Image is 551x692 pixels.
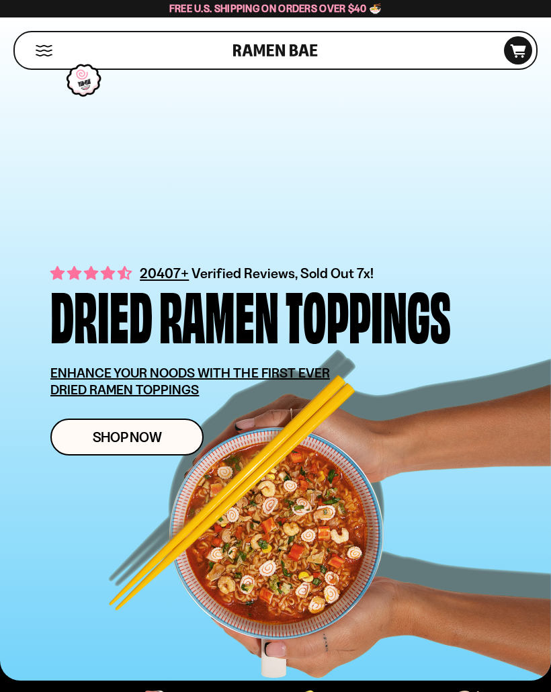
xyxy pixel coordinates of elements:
[286,284,451,345] div: Toppings
[93,430,162,444] span: Shop Now
[50,365,330,398] u: ENHANCE YOUR NOODS WITH THE FIRST EVER DRIED RAMEN TOPPINGS
[50,284,153,345] div: Dried
[192,265,374,282] span: Verified Reviews, Sold Out 7x!
[140,263,189,284] span: 20407+
[50,419,204,456] a: Shop Now
[159,284,279,345] div: Ramen
[35,45,53,56] button: Mobile Menu Trigger
[169,2,382,15] span: Free U.S. Shipping on Orders over $40 🍜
